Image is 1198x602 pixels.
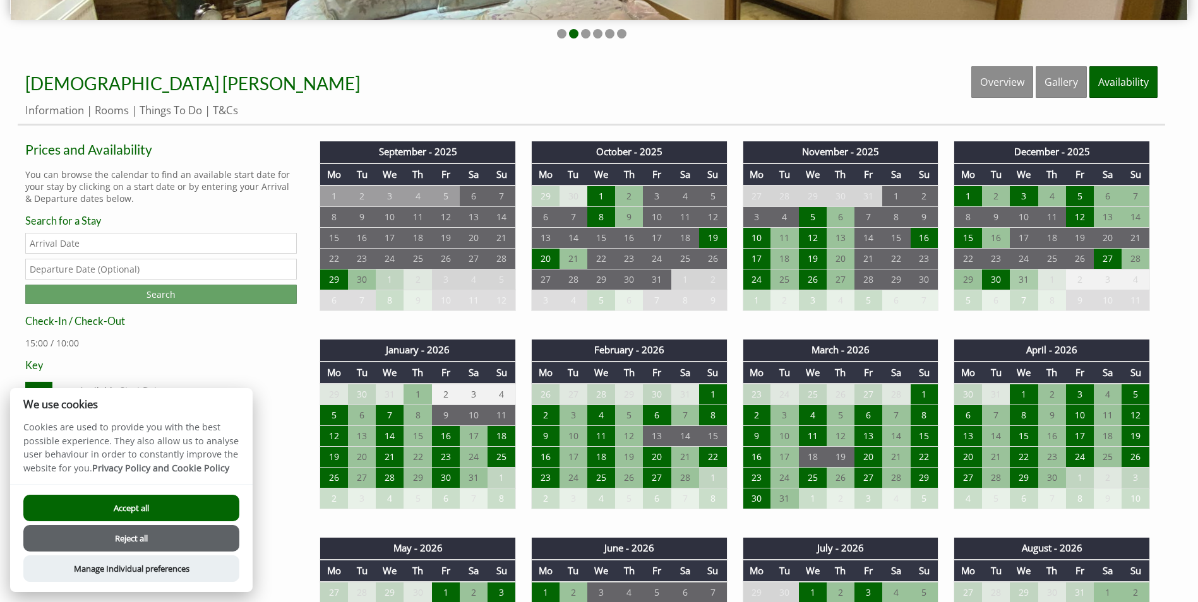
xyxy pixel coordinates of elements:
td: 31 [376,384,404,405]
td: 9 [348,207,376,228]
td: 7 [348,290,376,311]
td: 15 [954,228,982,249]
th: Tu [560,362,587,384]
a: [DEMOGRAPHIC_DATA] [PERSON_NAME] [25,73,360,94]
th: Tu [348,163,376,186]
td: 2 [615,186,643,207]
td: 6 [320,290,348,311]
td: 11 [460,290,488,311]
th: Su [1122,362,1149,384]
th: Sa [1094,163,1122,186]
th: Mo [743,163,770,186]
td: 1 [320,186,348,207]
td: 8 [587,207,615,228]
th: Mo [320,163,348,186]
th: Tu [560,163,587,186]
td: 27 [1094,249,1122,269]
button: Accept all [23,495,239,521]
dd: Available Start Date [76,382,294,399]
td: 25 [1038,249,1066,269]
td: 10 [743,228,770,249]
td: 23 [982,249,1010,269]
th: Sa [671,163,699,186]
td: 15 [882,228,910,249]
h3: Search for a Stay [25,215,297,227]
td: 22 [320,249,348,269]
th: Th [827,362,854,384]
td: 18 [404,228,431,249]
td: 8 [320,207,348,228]
th: Mo [954,362,982,384]
td: 5 [320,405,348,426]
td: 24 [1010,249,1038,269]
td: 1 [1038,269,1066,290]
h2: We use cookies [10,398,253,410]
td: 2 [1066,269,1094,290]
td: 29 [320,384,348,405]
td: 12 [699,207,727,228]
td: 2 [348,186,376,207]
td: 30 [560,186,587,207]
td: 16 [348,228,376,249]
th: Su [911,163,938,186]
td: 4 [1038,186,1066,207]
a: Availability [1089,66,1158,98]
td: 1 [376,269,404,290]
td: 24 [743,269,770,290]
td: 9 [699,290,727,311]
th: We [799,163,827,186]
a: Rooms [95,103,129,117]
td: 8 [954,207,982,228]
td: 28 [882,384,910,405]
td: 29 [320,269,348,290]
td: 28 [488,249,515,269]
td: 31 [854,186,882,207]
td: 6 [460,186,488,207]
td: 31 [643,269,671,290]
td: 9 [911,207,938,228]
td: 16 [615,228,643,249]
td: 3 [560,405,587,426]
td: 5 [799,207,827,228]
th: Sa [1094,362,1122,384]
td: 11 [488,405,515,426]
td: 5 [854,290,882,311]
th: Th [615,163,643,186]
td: 4 [460,269,488,290]
td: 4 [488,384,515,405]
th: Su [488,362,515,384]
td: 20 [531,249,559,269]
a: Privacy Policy and Cookie Policy [92,462,229,474]
a: Things To Do [140,103,202,117]
th: Fr [643,362,671,384]
h2: Prices and Availability [25,141,297,157]
td: 4 [770,207,798,228]
td: 2 [531,405,559,426]
td: 19 [1066,228,1094,249]
a: Gallery [1036,66,1087,98]
td: 21 [488,228,515,249]
td: 11 [1038,207,1066,228]
td: 14 [1122,207,1149,228]
th: Mo [531,163,559,186]
button: Reject all [23,525,239,552]
td: 29 [799,186,827,207]
td: 29 [615,384,643,405]
th: January - 2026 [320,339,516,361]
td: 31 [1010,269,1038,290]
td: 21 [1122,228,1149,249]
th: We [376,163,404,186]
td: 3 [643,186,671,207]
a: Information [25,103,84,117]
td: 20 [1094,228,1122,249]
td: 1 [882,186,910,207]
td: 26 [531,384,559,405]
td: 2 [1038,384,1066,405]
th: December - 2025 [954,141,1150,163]
th: Fr [854,163,882,186]
th: October - 2025 [531,141,727,163]
td: 3 [799,290,827,311]
td: 19 [432,228,460,249]
th: September - 2025 [320,141,516,163]
td: 22 [587,249,615,269]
